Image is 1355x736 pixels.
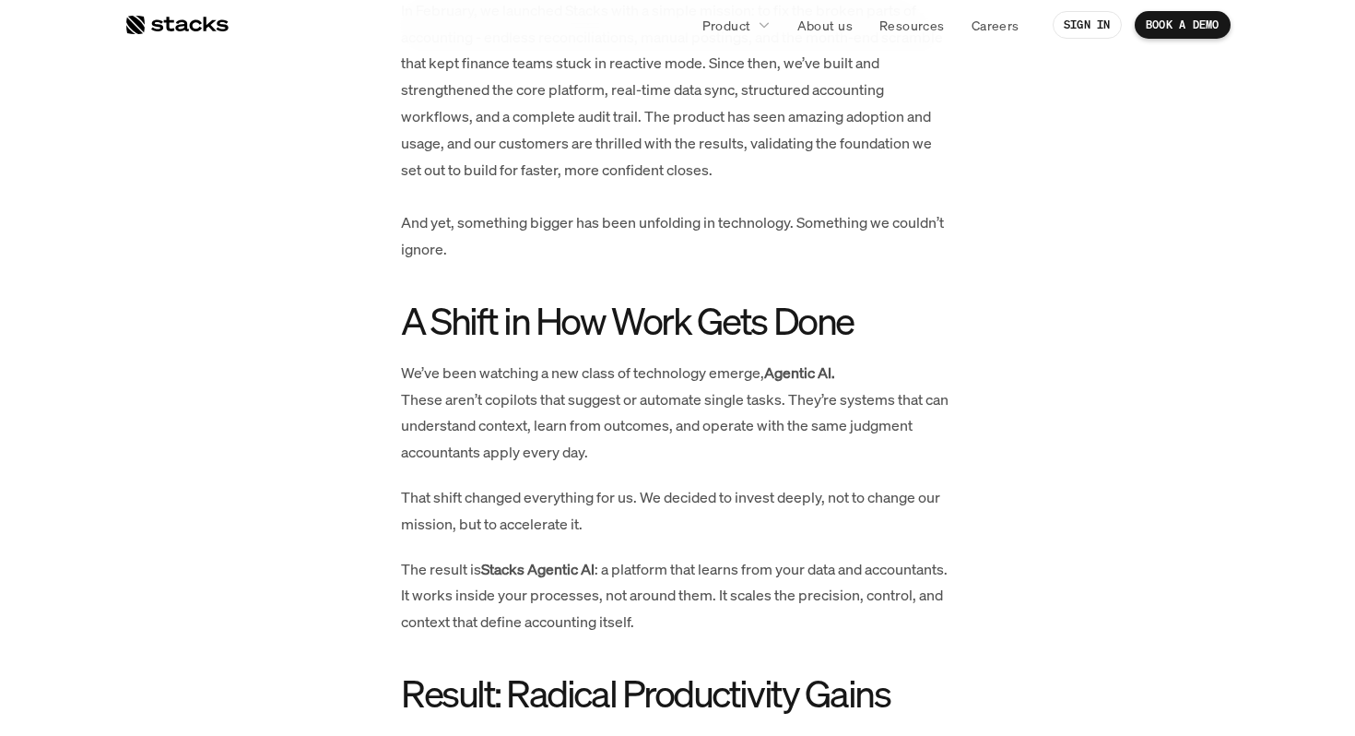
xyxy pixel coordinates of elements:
p: SIGN IN [1064,18,1111,31]
a: Resources [868,8,956,42]
a: BOOK A DEMO [1135,11,1231,39]
a: Privacy Policy [218,351,299,364]
p: BOOK A DEMO [1146,18,1219,31]
p: Careers [972,16,1019,35]
p: Product [702,16,751,35]
a: About us [786,8,864,42]
h2: Result: Radical Productivity Gains [401,672,954,714]
p: The result is : a platform that learns from your data and accountants. It works inside your proce... [401,556,954,635]
strong: Stacks Agentic AI [481,559,595,579]
a: SIGN IN [1053,11,1122,39]
h2: A Shift in How Work Gets Done [401,300,954,341]
p: We’ve been watching a new class of technology emerge, These aren’t copilots that suggest or autom... [401,360,954,466]
p: About us [797,16,853,35]
strong: Agentic AI. [764,362,835,383]
p: Resources [879,16,945,35]
a: Careers [960,8,1031,42]
p: That shift changed everything for us. We decided to invest deeply, not to change our mission, but... [401,484,954,538]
